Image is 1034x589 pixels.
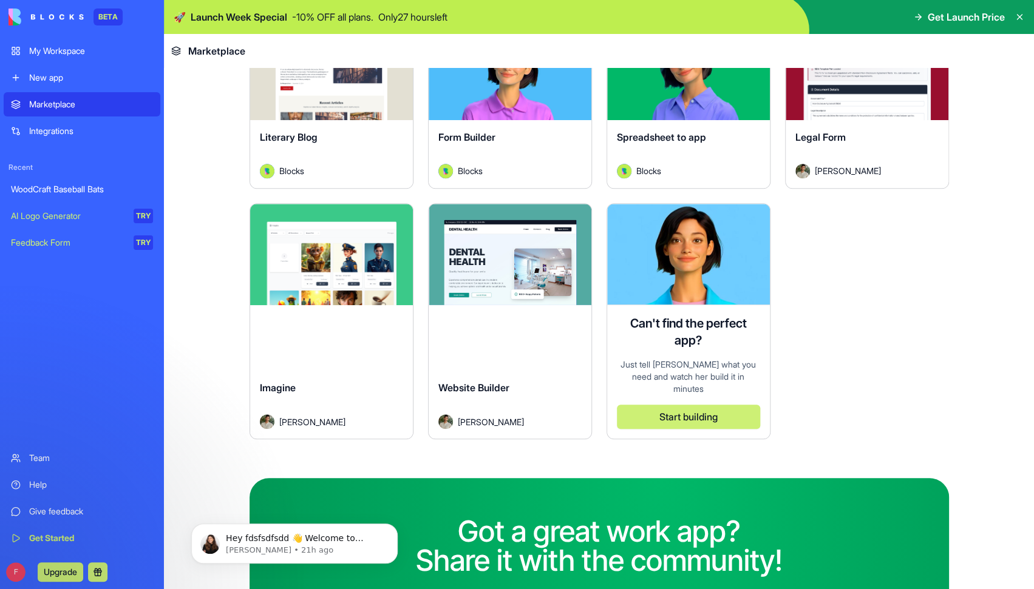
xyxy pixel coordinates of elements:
[815,164,881,177] span: [PERSON_NAME]
[458,416,524,428] span: [PERSON_NAME]
[260,414,274,429] img: Avatar
[11,210,125,222] div: AI Logo Generator
[438,164,453,178] img: Avatar
[29,125,153,137] div: Integrations
[4,231,160,255] a: Feedback FormTRY
[785,18,949,189] a: Legal FormAvatar[PERSON_NAME]
[260,382,296,394] span: Imagine
[29,45,153,57] div: My Workspace
[607,18,770,189] a: Spreadsheet to appAvatarBlocks
[636,164,661,177] span: Blocks
[9,8,123,25] a: BETA
[4,66,160,90] a: New app
[29,505,153,517] div: Give feedback
[428,203,592,440] a: Website BuilderAvatar[PERSON_NAME]
[378,10,447,24] p: Only 27 hours left
[617,315,760,349] h4: Can't find the perfect app?
[174,10,186,24] span: 🚀
[438,382,509,394] span: Website Builder
[617,405,760,429] button: Start building
[11,237,125,249] div: Feedback Form
[29,452,153,464] div: Team
[191,10,287,24] span: Launch Week Special
[9,8,84,25] img: logo
[416,517,783,575] h2: Got a great work app? Share it with the community!
[458,164,483,177] span: Blocks
[438,414,453,429] img: Avatar
[795,131,846,143] span: Legal Form
[4,526,160,550] a: Get Started
[4,204,160,228] a: AI Logo GeneratorTRY
[6,562,26,582] span: F
[4,499,160,523] a: Give feedback
[4,163,160,172] span: Recent
[29,98,153,110] div: Marketplace
[617,131,706,143] span: Spreadsheet to app
[617,164,631,178] img: Avatar
[292,10,373,24] p: - 10 % OFF all plans.
[29,72,153,84] div: New app
[260,164,274,178] img: Avatar
[38,565,83,577] a: Upgrade
[38,562,83,582] button: Upgrade
[428,18,592,189] a: Form BuilderAvatarBlocks
[260,131,318,143] span: Literary Blog
[928,10,1005,24] span: Get Launch Price
[94,8,123,25] div: BETA
[4,446,160,470] a: Team
[4,177,160,201] a: WoodCraft Baseball Bats
[4,92,160,116] a: Marketplace
[134,235,153,250] div: TRY
[250,203,413,440] a: ImagineAvatar[PERSON_NAME]
[11,183,153,195] div: WoodCraft Baseball Bats
[617,358,760,395] div: Just tell [PERSON_NAME] what you need and watch her build it in minutes
[29,532,153,544] div: Get Started
[279,416,345,428] span: [PERSON_NAME]
[173,498,416,583] iframe: Intercom notifications message
[134,209,153,223] div: TRY
[795,164,810,178] img: Avatar
[438,131,495,143] span: Form Builder
[4,119,160,143] a: Integrations
[4,39,160,63] a: My Workspace
[29,479,153,491] div: Help
[4,473,160,497] a: Help
[607,204,770,305] img: Ella AI assistant
[279,164,304,177] span: Blocks
[250,18,413,189] a: Literary BlogAvatarBlocks
[607,203,770,440] a: Ella AI assistantCan't find the perfect app?Just tell [PERSON_NAME] what you need and watch her b...
[188,44,245,58] span: Marketplace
